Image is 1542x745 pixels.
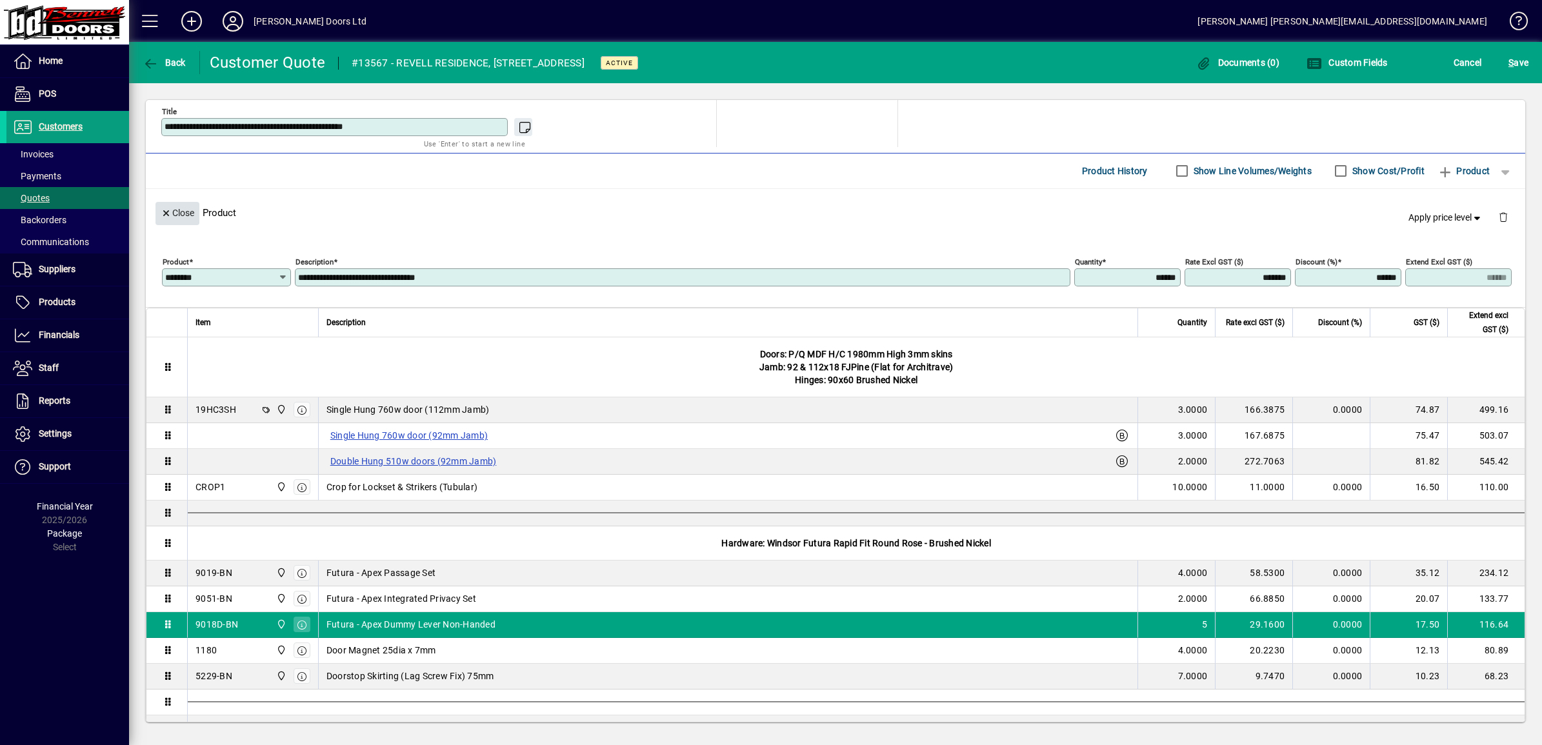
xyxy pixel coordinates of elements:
[273,566,288,580] span: Bennett Doors Ltd
[212,10,254,33] button: Profile
[1223,618,1285,631] div: 29.1600
[6,78,129,110] a: POS
[1191,164,1312,177] label: Show Line Volumes/Weights
[1223,566,1285,579] div: 58.5300
[1185,257,1243,266] mat-label: Rate excl GST ($)
[146,189,1525,236] div: Product
[13,171,61,181] span: Payments
[1226,315,1285,330] span: Rate excl GST ($)
[6,319,129,352] a: Financials
[6,165,129,187] a: Payments
[1447,475,1525,501] td: 110.00
[1178,429,1208,442] span: 3.0000
[6,352,129,384] a: Staff
[1370,449,1447,475] td: 81.82
[1196,57,1279,68] span: Documents (0)
[6,451,129,483] a: Support
[6,286,129,319] a: Products
[1178,592,1208,605] span: 2.0000
[1431,159,1496,183] button: Product
[1075,257,1102,266] mat-label: Quantity
[295,257,334,266] mat-label: Description
[1178,403,1208,416] span: 3.0000
[273,402,288,417] span: Bennett Doors Ltd
[1508,57,1514,68] span: S
[1172,481,1207,493] span: 10.0000
[1082,161,1148,181] span: Product History
[39,264,75,274] span: Suppliers
[1447,638,1525,664] td: 80.89
[1178,566,1208,579] span: 4.0000
[1223,429,1285,442] div: 167.6875
[1370,423,1447,449] td: 75.47
[6,45,129,77] a: Home
[1447,561,1525,586] td: 234.12
[326,315,366,330] span: Description
[1178,670,1208,682] span: 7.0000
[1370,475,1447,501] td: 16.50
[254,11,366,32] div: [PERSON_NAME] Doors Ltd
[162,106,177,115] mat-label: Title
[195,592,232,605] div: 9051-BN
[1177,315,1207,330] span: Quantity
[171,10,212,33] button: Add
[1437,161,1490,181] span: Product
[47,528,82,539] span: Package
[273,617,288,631] span: Bennett Doors Ltd
[1456,308,1508,337] span: Extend excl GST ($)
[129,51,200,74] app-page-header-button: Back
[1370,638,1447,664] td: 12.13
[1307,57,1388,68] span: Custom Fields
[1447,586,1525,612] td: 133.77
[1292,612,1370,638] td: 0.0000
[39,395,70,406] span: Reports
[1223,403,1285,416] div: 166.3875
[1077,159,1153,183] button: Product History
[155,202,199,225] button: Close
[37,501,93,512] span: Financial Year
[1488,211,1519,223] app-page-header-button: Delete
[1408,211,1483,224] span: Apply price level
[273,643,288,657] span: Bennett Doors Ltd
[326,453,501,469] label: Double Hung 510w doors (92mm Jamb)
[1223,670,1285,682] div: 9.7470
[1370,586,1447,612] td: 20.07
[39,363,59,373] span: Staff
[1447,423,1525,449] td: 503.07
[1447,664,1525,690] td: 68.23
[1202,618,1207,631] span: 5
[6,209,129,231] a: Backorders
[13,237,89,247] span: Communications
[1414,315,1439,330] span: GST ($)
[39,330,79,340] span: Financials
[1223,644,1285,657] div: 20.2230
[1303,51,1391,74] button: Custom Fields
[161,203,194,224] span: Close
[1223,455,1285,468] div: 272.7063
[195,618,238,631] div: 9018D-BN
[1292,397,1370,423] td: 0.0000
[273,669,288,683] span: Bennett Doors Ltd
[1197,11,1487,32] div: [PERSON_NAME] [PERSON_NAME][EMAIL_ADDRESS][DOMAIN_NAME]
[326,670,494,682] span: Doorstop Skirting (Lag Screw Fix) 75mm
[1292,586,1370,612] td: 0.0000
[326,566,436,579] span: Futura - Apex Passage Set
[1296,257,1337,266] mat-label: Discount (%)
[195,566,232,579] div: 9019-BN
[1370,397,1447,423] td: 74.87
[326,403,490,416] span: Single Hung 760w door (112mm Jamb)
[188,337,1525,397] div: Doors: P/Q MDF H/C 1980mm High 3mm skins Jamb: 92 & 112x18 FJPine (Flat for Architrave) Hinges: 9...
[1508,52,1528,73] span: ave
[143,57,186,68] span: Back
[1447,397,1525,423] td: 499.16
[1500,3,1526,45] a: Knowledge Base
[6,385,129,417] a: Reports
[1292,638,1370,664] td: 0.0000
[13,149,54,159] span: Invoices
[326,592,476,605] span: Futura - Apex Integrated Privacy Set
[1370,612,1447,638] td: 17.50
[1454,52,1482,73] span: Cancel
[39,428,72,439] span: Settings
[6,187,129,209] a: Quotes
[13,193,50,203] span: Quotes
